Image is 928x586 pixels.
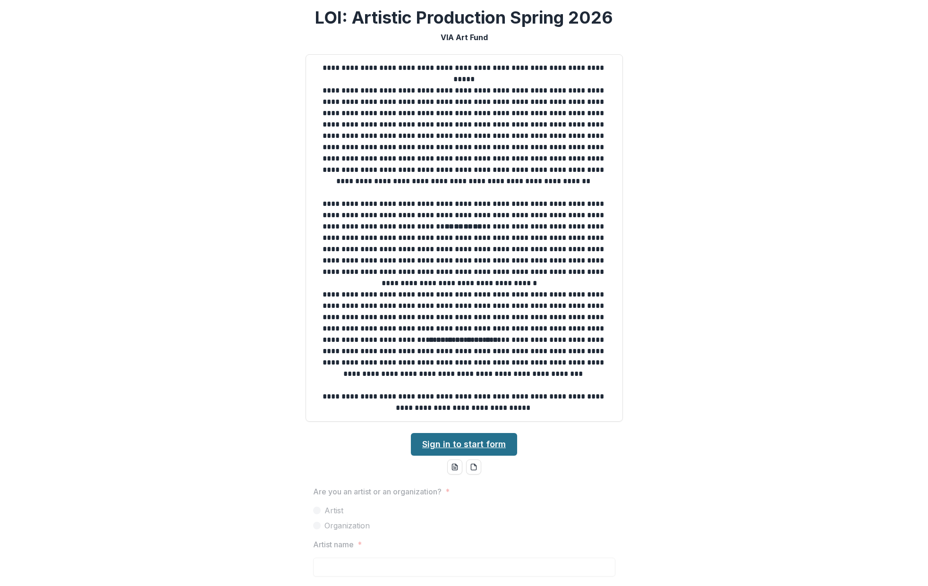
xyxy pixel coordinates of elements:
[315,8,613,28] h2: LOI: Artistic Production Spring 2026
[447,459,462,475] button: word-download
[313,539,354,550] p: Artist name
[411,433,517,456] a: Sign in to start form
[441,32,488,43] p: VIA Art Fund
[324,520,370,531] span: Organization
[324,505,343,516] span: Artist
[313,486,442,497] p: Are you an artist or an organization?
[466,459,481,475] button: pdf-download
